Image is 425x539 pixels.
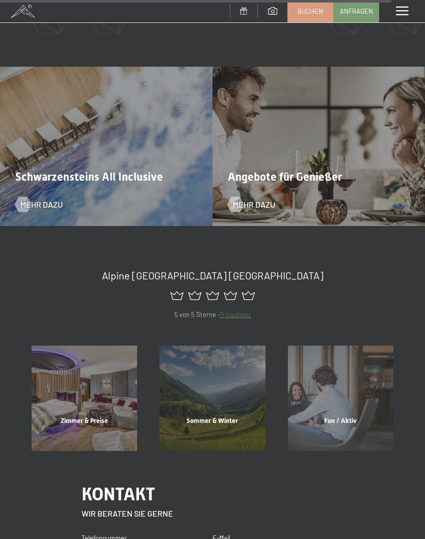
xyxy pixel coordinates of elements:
span: Sommer & Winter [187,417,238,424]
a: Wellnesshotel Südtirol SCHWARZENSTEIN - Wellnessurlaub in den Alpen Sommer & Winter [148,346,276,451]
span: Fun / Aktiv [324,417,357,424]
span: Mehr dazu [20,199,63,210]
span: Angebote für Genießer [228,171,342,183]
a: Buchen [288,1,333,22]
span: Buchen [298,7,323,16]
a: Tripadivsor [220,310,251,319]
span: Schwarzensteins All Inclusive [15,171,163,183]
span: Mehr dazu [233,199,275,210]
a: Anfragen [334,1,379,22]
p: 5 von 5 Sterne - [41,309,384,320]
span: Zimmer & Preise [61,417,108,424]
span: Kontakt [82,484,155,504]
span: Alpine [GEOGRAPHIC_DATA] [GEOGRAPHIC_DATA] [102,269,324,281]
a: Wellnesshotel Südtirol SCHWARZENSTEIN - Wellnessurlaub in den Alpen Fun / Aktiv [277,346,405,451]
span: Wir beraten Sie gerne [82,508,173,518]
span: Anfragen [340,7,373,16]
a: Wellnesshotel Südtirol SCHWARZENSTEIN - Wellnessurlaub in den Alpen Zimmer & Preise [20,346,148,451]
